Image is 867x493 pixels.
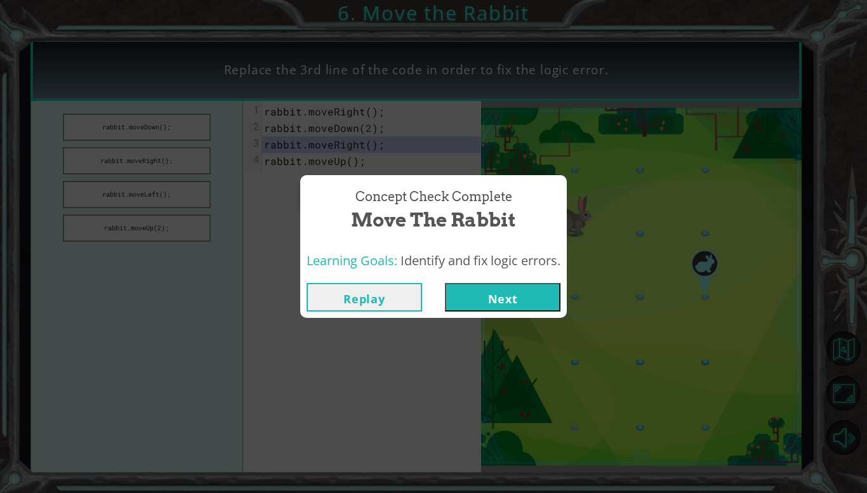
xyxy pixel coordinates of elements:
button: Next [445,283,560,312]
span: Move the Rabbit [351,206,516,233]
span: Identify and fix logic errors. [400,252,560,269]
button: Replay [307,283,422,312]
span: Learning Goals: [307,252,397,269]
span: Concept Check Complete [355,188,512,206]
